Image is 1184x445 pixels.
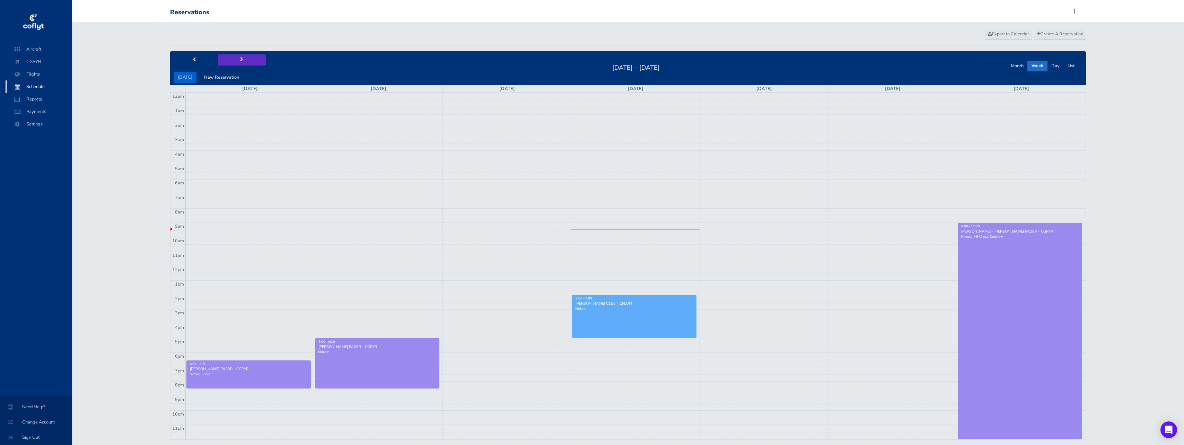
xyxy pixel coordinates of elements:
[175,108,184,114] span: 1am
[175,223,184,229] span: 9am
[1027,61,1047,71] button: Week
[175,281,184,287] span: 1pm
[12,93,65,105] span: Reports
[22,12,45,33] img: coflyt logo
[885,86,901,92] a: [DATE]
[175,396,184,403] span: 9pm
[628,86,643,92] a: [DATE]
[12,55,65,68] span: CGPYR
[174,72,196,83] button: [DATE]
[961,234,1079,239] p: Notes: IFR Cross Country
[1037,31,1083,37] span: Create A Reservation
[175,310,184,316] span: 3pm
[172,93,184,99] span: 12am
[961,229,1079,234] div: [PERSON_NAME] - [PERSON_NAME] PA28R - CGPYR
[985,29,1032,40] a: Export to Calendar
[172,267,184,273] span: 12pm
[172,238,184,244] span: 10am
[190,362,207,366] span: 6:31 - 8:30
[1063,61,1079,71] button: List
[175,194,184,201] span: 7am
[1034,29,1086,40] a: Create A Reservation
[172,411,184,417] span: 10pm
[8,431,64,444] span: Sign Out
[190,372,308,377] p: Notes: Locql
[175,339,184,345] span: 5pm
[318,349,436,355] p: Notes:
[175,137,184,143] span: 3am
[575,306,693,311] p: Notes:
[175,296,184,302] span: 2pm
[988,31,1029,37] span: Export to Calendar
[200,72,243,83] button: New Reservation
[318,340,335,344] span: 5:00 - 8:30
[175,209,184,215] span: 8am
[172,252,184,259] span: 11am
[8,401,64,413] span: Need Help?
[170,9,209,16] div: Reservations
[12,80,65,93] span: Schedule
[1007,61,1028,71] button: Month
[12,43,65,55] span: Aircraft
[12,105,65,118] span: Payments
[371,86,386,92] a: [DATE]
[1160,421,1177,438] div: Open Intercom Messenger
[499,86,515,92] a: [DATE]
[608,62,664,72] h2: [DATE] – [DATE]
[756,86,772,92] a: [DATE]
[576,296,592,300] span: 2:00 - 5:00
[575,301,693,306] div: [PERSON_NAME] C150 - CFLUM
[1047,61,1064,71] button: Day
[175,368,184,374] span: 7pm
[12,118,65,130] span: Settings
[175,353,184,359] span: 6pm
[175,382,184,388] span: 8pm
[175,324,184,331] span: 4pm
[175,166,184,172] span: 5am
[218,54,266,65] button: next
[12,68,65,80] span: Flights
[961,224,980,228] span: 9:00 - 12:00
[175,122,184,129] span: 2am
[8,416,64,428] span: Change Account
[175,180,184,186] span: 6am
[170,54,218,65] button: prev
[242,86,258,92] a: [DATE]
[175,151,184,157] span: 4am
[190,366,308,372] div: [PERSON_NAME] PA28R - CGPYR
[1014,86,1029,92] a: [DATE]
[318,344,436,349] div: [PERSON_NAME] PA28R - CGPYR
[172,425,184,431] span: 11pm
